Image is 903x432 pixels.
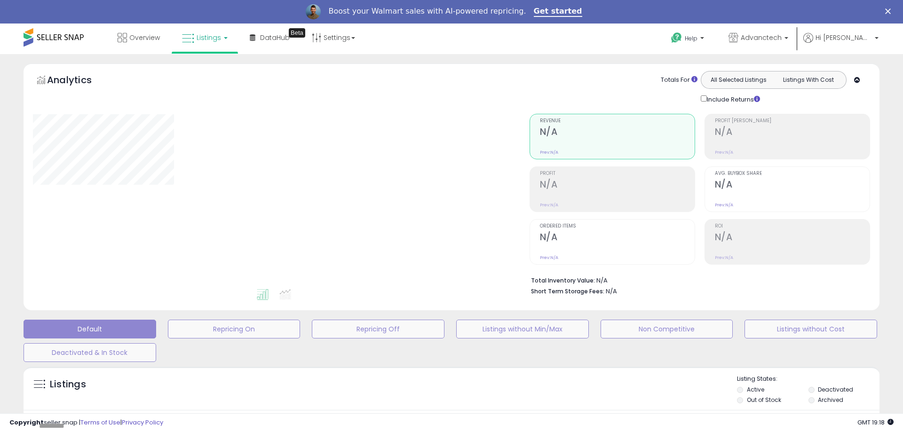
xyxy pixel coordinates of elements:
span: Ordered Items [540,224,695,229]
span: Revenue [540,118,695,124]
div: Totals For [661,76,697,85]
h2: N/A [540,126,695,139]
span: Advanctech [741,33,782,42]
span: Help [685,34,697,42]
div: Tooltip anchor [289,28,305,38]
span: Overview [129,33,160,42]
i: Get Help [671,32,682,44]
span: Profit [540,171,695,176]
small: Prev: N/A [540,202,558,208]
img: Profile image for Adrian [306,4,321,19]
a: Advanctech [721,24,795,54]
h5: Analytics [47,73,110,89]
span: N/A [606,287,617,296]
button: All Selected Listings [704,74,774,86]
span: ROI [715,224,870,229]
span: Avg. Buybox Share [715,171,870,176]
div: seller snap | | [9,418,163,427]
small: Prev: N/A [715,255,733,260]
b: Short Term Storage Fees: [531,287,604,295]
strong: Copyright [9,418,44,427]
b: Total Inventory Value: [531,276,595,284]
span: Listings [197,33,221,42]
a: Get started [534,7,582,17]
span: DataHub [260,33,290,42]
small: Prev: N/A [715,202,733,208]
button: Listings without Cost [745,320,877,338]
div: Include Returns [694,94,771,104]
h2: N/A [540,179,695,192]
button: Listings With Cost [773,74,843,86]
button: Repricing On [168,320,301,338]
span: Hi [PERSON_NAME] [816,33,872,42]
h2: N/A [540,232,695,244]
small: Prev: N/A [540,255,558,260]
a: DataHub [243,24,297,52]
div: Close [885,8,895,14]
h2: N/A [715,232,870,244]
small: Prev: N/A [715,149,733,155]
small: Prev: N/A [540,149,558,155]
li: N/A [531,274,863,285]
h2: N/A [715,179,870,192]
a: Listings [175,24,235,52]
a: Settings [305,24,362,52]
div: Boost your Walmart sales with AI-powered repricing. [328,7,526,16]
span: Profit [PERSON_NAME] [715,118,870,124]
a: Help [664,25,713,54]
button: Deactivated & In Stock [24,343,156,362]
button: Default [24,320,156,338]
button: Non Competitive [601,320,733,338]
a: Overview [111,24,167,52]
h2: N/A [715,126,870,139]
button: Repricing Off [312,320,444,338]
button: Listings without Min/Max [456,320,589,338]
a: Hi [PERSON_NAME] [803,33,879,54]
